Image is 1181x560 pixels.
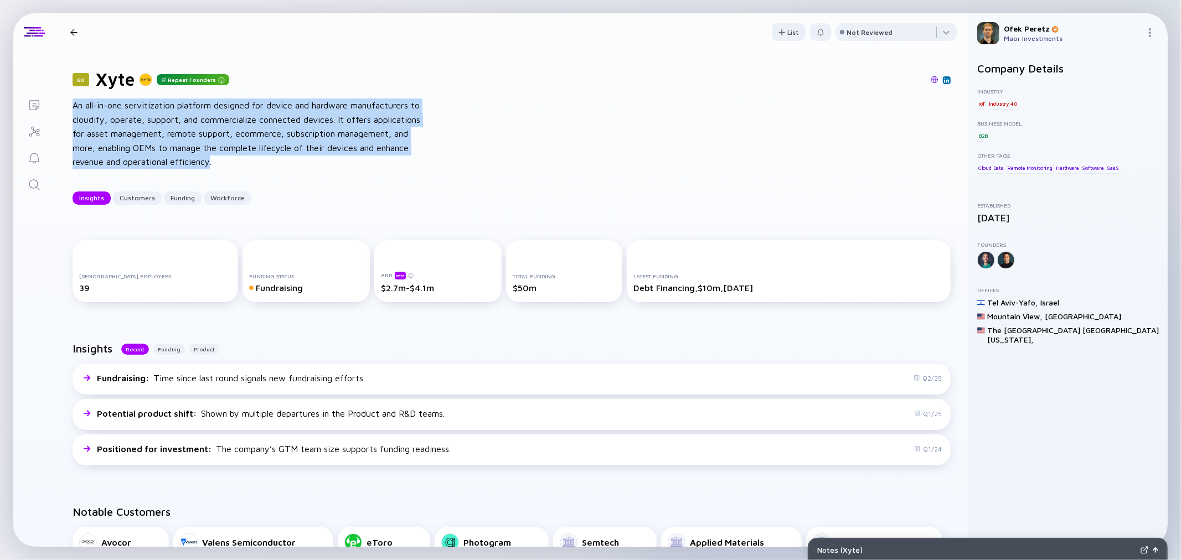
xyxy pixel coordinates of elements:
[1146,28,1154,37] img: Menu
[101,537,131,547] div: Avocor
[202,537,296,547] div: Valens Semiconductor
[164,191,202,205] button: Funding
[987,298,1038,307] div: Tel Aviv-Yafo ,
[977,62,1159,75] h2: Company Details
[157,74,229,85] div: Repeat Founders
[113,189,162,206] div: Customers
[13,91,55,117] a: Lists
[1081,162,1105,173] div: Software
[914,445,942,453] div: Q1/24
[73,527,169,558] a: Avocor
[977,299,985,307] img: Israel Flag
[835,537,905,547] div: [PERSON_NAME]
[113,191,162,205] button: Customers
[988,98,1019,109] div: Industry 4.0
[121,344,149,355] button: Recent
[367,537,393,547] div: eToro
[914,409,942,418] div: Q1/25
[633,273,944,279] div: Latest Funding
[1004,24,1141,33] div: Ofek Peretz
[977,152,1159,159] div: Other Tags
[987,312,1043,321] div: Mountain View ,
[914,374,942,382] div: Q2/25
[1040,298,1059,307] div: Israel
[97,444,451,454] div: The company’s GTM team size supports funding readiness.
[153,344,185,355] button: Funding
[772,23,806,41] button: List
[13,144,55,170] a: Reminders
[13,117,55,144] a: Investor Map
[73,73,89,86] div: 60
[1106,162,1120,173] div: SaaS
[73,189,111,206] div: Insights
[73,98,427,169] div: An all-in-one servitization platform designed for device and hardware manufacturers to cloudify, ...
[977,98,986,109] div: IoT
[977,202,1159,209] div: Established
[381,283,494,293] div: $2.7m-$4.1m
[96,69,135,90] h1: Xyte
[977,88,1159,95] div: Industry
[73,191,111,205] button: Insights
[463,537,511,547] div: Photogram
[204,189,251,206] div: Workforce
[381,271,494,279] div: ARR
[338,527,430,558] a: eToro
[164,189,202,206] div: Funding
[395,272,406,279] div: beta
[1153,547,1158,553] img: Open Notes
[1141,546,1148,554] img: Expand Notes
[772,24,806,41] div: List
[173,527,333,558] a: Valens Semiconductor
[1082,325,1159,344] div: [GEOGRAPHIC_DATA]
[97,444,214,454] span: Positioned for investment :
[73,505,951,518] h2: Notable Customers
[977,326,985,334] img: United States Flag
[582,537,619,547] div: Semtech
[847,28,893,37] div: Not Reviewed
[97,408,199,418] span: Potential product shift :
[977,130,989,141] div: B2B
[977,287,1159,293] div: Offices
[817,545,1136,554] div: Notes ( Xyte )
[79,273,231,279] div: [DEMOGRAPHIC_DATA] Employees
[977,313,985,320] img: United States Flag
[987,325,1080,344] div: The [GEOGRAPHIC_DATA][US_STATE] ,
[97,373,151,383] span: Fundraising :
[513,273,616,279] div: Total Funding
[13,170,55,197] a: Search
[977,212,1159,224] div: [DATE]
[73,342,112,355] h2: Insights
[1055,162,1080,173] div: Hardware
[1004,34,1141,43] div: Maor Investments
[97,408,445,418] div: Shown by multiple departures in the Product and R&D teams.
[1045,312,1121,321] div: [GEOGRAPHIC_DATA]
[204,191,251,205] button: Workforce
[690,537,764,547] div: Applied Materials
[944,77,950,83] img: Xyte Linkedin Page
[249,273,363,279] div: Funding Status
[513,283,616,293] div: $50m
[189,344,219,355] button: Product
[249,283,363,293] div: Fundraising
[435,527,549,558] a: Photogram
[977,162,1005,173] div: Cloud Data
[97,373,365,383] div: Time since last round signals new fundraising efforts.
[931,76,938,84] img: Xyte Website
[1007,162,1054,173] div: Remote Monitoring
[633,283,944,293] div: Debt Financing, $10m, [DATE]
[977,120,1159,127] div: Business Model
[977,22,999,44] img: Ofek Profile Picture
[977,241,1159,248] div: Founders
[79,283,231,293] div: 39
